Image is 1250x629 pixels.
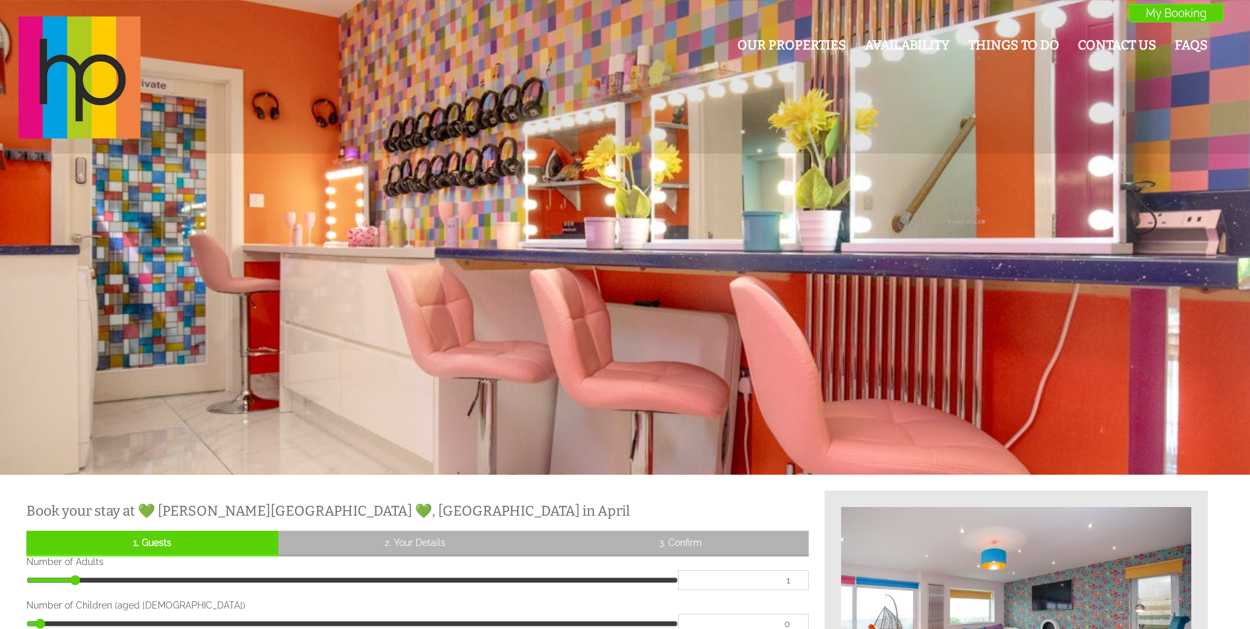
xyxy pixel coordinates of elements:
a: 1. Guests [26,531,278,554]
a: FAQs [1175,38,1208,53]
label: Number of Children (aged [DEMOGRAPHIC_DATA]) [26,600,809,611]
a: Contact Us [1078,38,1156,53]
a: 3. Confirm [552,531,809,554]
a: 2. Your Details [278,531,553,554]
a: Things To Do [968,38,1059,53]
label: Number of Adults [26,556,809,567]
a: Our Properties [737,38,846,53]
a: My Booking [1129,4,1224,22]
a: Availability [865,38,950,53]
h2: Book your stay at 💚 [PERSON_NAME][GEOGRAPHIC_DATA] 💚, [GEOGRAPHIC_DATA] in April [26,502,809,520]
img: Halula Properties [18,16,141,138]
